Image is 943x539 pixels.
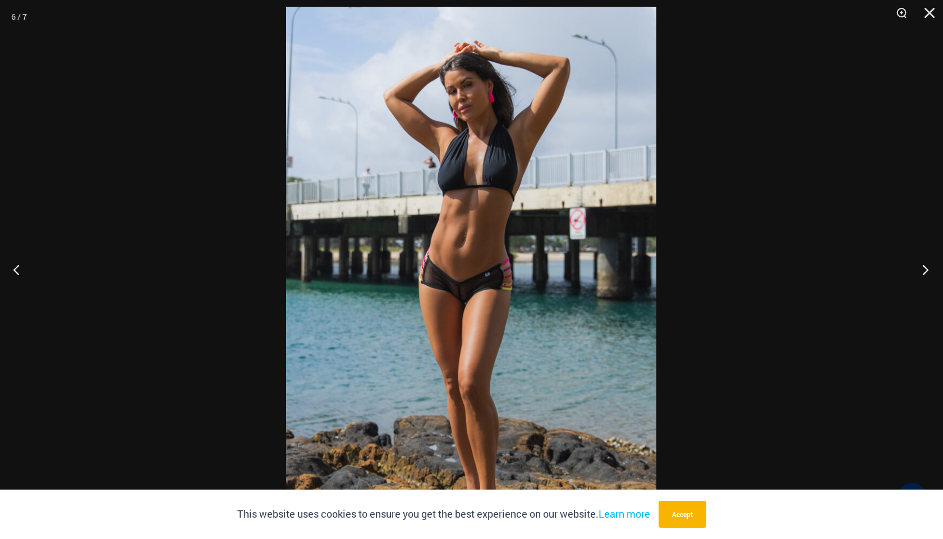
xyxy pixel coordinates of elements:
[11,8,27,25] div: 6 / 7
[237,506,650,523] p: This website uses cookies to ensure you get the best experience on our website.
[901,241,943,298] button: Next
[599,507,650,520] a: Learn more
[659,501,706,528] button: Accept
